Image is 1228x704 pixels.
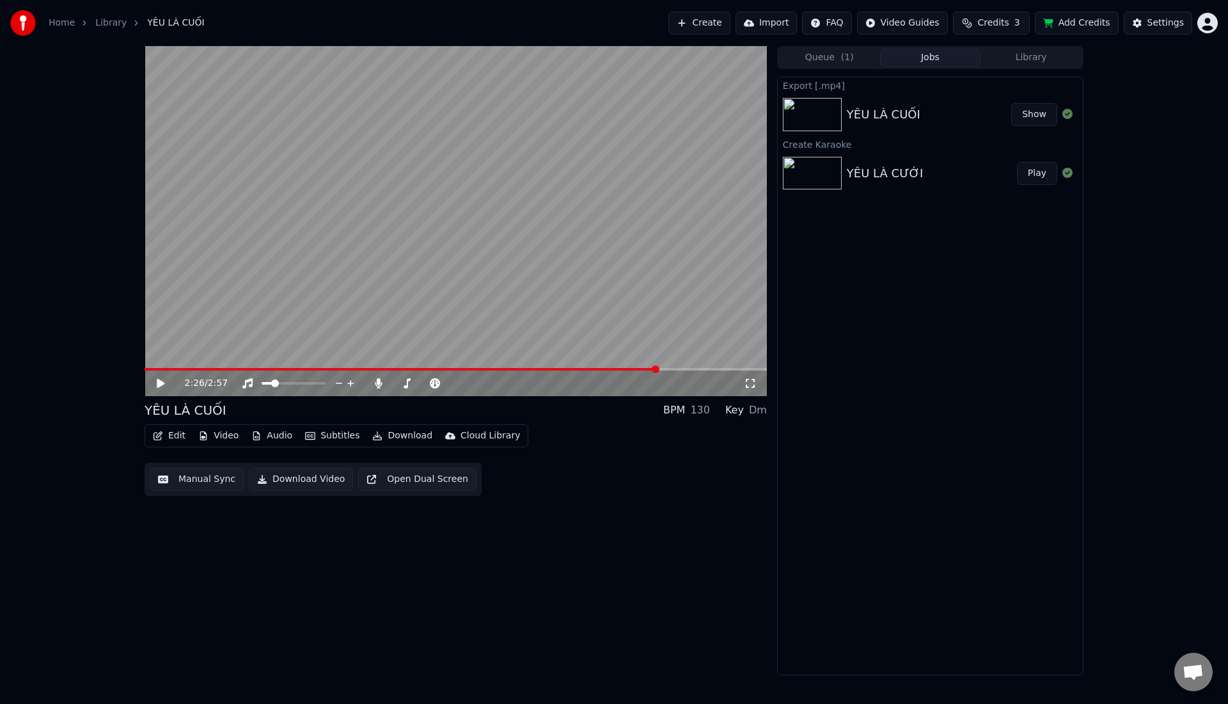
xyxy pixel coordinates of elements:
[880,49,981,67] button: Jobs
[246,427,297,445] button: Audio
[1174,653,1213,691] a: Open chat
[145,401,226,419] div: YÊU LÀ CUỐI
[358,468,476,491] button: Open Dual Screen
[147,17,204,29] span: YÊU LÀ CUỐI
[1124,12,1192,35] button: Settings
[779,49,880,67] button: Queue
[300,427,365,445] button: Subtitles
[148,427,191,445] button: Edit
[367,427,437,445] button: Download
[847,164,924,182] div: YÊU LÀ CƯỚI
[49,17,205,29] nav: breadcrumb
[802,12,851,35] button: FAQ
[841,51,854,64] span: ( 1 )
[1035,12,1119,35] button: Add Credits
[778,77,1083,93] div: Export [.mp4]
[193,427,244,445] button: Video
[749,403,767,418] div: Dm
[1147,17,1184,29] div: Settings
[460,429,520,442] div: Cloud Library
[663,403,685,418] div: BPM
[10,10,36,36] img: youka
[208,377,228,390] span: 2:57
[1017,162,1057,185] button: Play
[95,17,127,29] a: Library
[847,106,920,124] div: YÊU LÀ CUỐI
[953,12,1030,35] button: Credits3
[150,468,244,491] button: Manual Sync
[249,468,353,491] button: Download Video
[736,12,797,35] button: Import
[778,136,1083,152] div: Create Karaoke
[980,49,1082,67] button: Library
[725,403,744,418] div: Key
[977,17,1009,29] span: Credits
[690,403,710,418] div: 130
[1011,103,1057,126] button: Show
[1014,17,1020,29] span: 3
[185,377,216,390] div: /
[185,377,205,390] span: 2:26
[857,12,948,35] button: Video Guides
[668,12,730,35] button: Create
[49,17,75,29] a: Home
